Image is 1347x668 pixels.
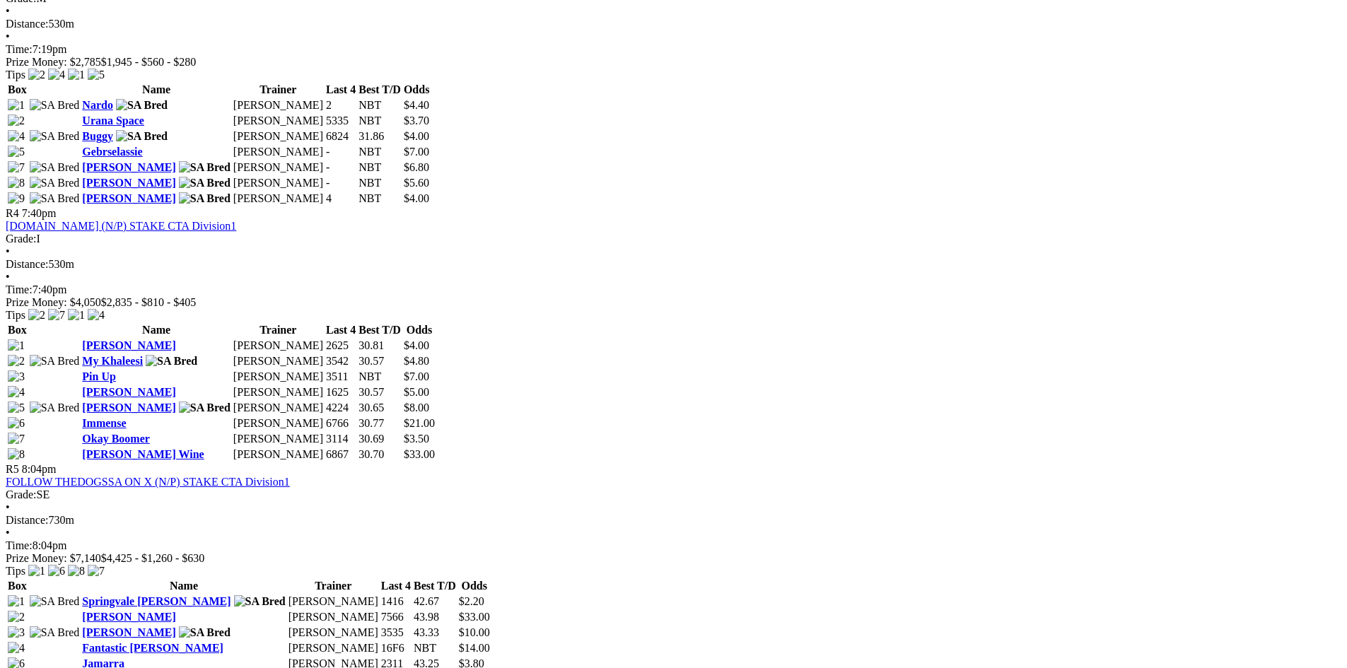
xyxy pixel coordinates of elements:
[325,192,356,206] td: 4
[413,610,457,624] td: 43.98
[82,386,175,398] a: [PERSON_NAME]
[413,641,457,655] td: NBT
[325,339,356,353] td: 2625
[8,386,25,399] img: 4
[116,99,168,112] img: SA Bred
[8,324,27,336] span: Box
[8,99,25,112] img: 1
[22,207,57,219] span: 7:40pm
[8,580,27,592] span: Box
[404,402,429,414] span: $8.00
[6,514,1341,527] div: 730m
[6,220,236,232] a: [DOMAIN_NAME] (N/P) STAKE CTA Division1
[403,323,436,337] th: Odds
[288,610,379,624] td: [PERSON_NAME]
[404,161,429,173] span: $6.80
[404,339,429,351] span: $4.00
[404,99,429,111] span: $4.40
[6,296,1341,309] div: Prize Money: $4,050
[6,552,1341,565] div: Prize Money: $7,140
[325,447,356,462] td: 6867
[179,177,231,189] img: SA Bred
[82,611,175,623] a: [PERSON_NAME]
[6,233,1341,245] div: I
[6,283,1341,296] div: 7:40pm
[8,83,27,95] span: Box
[30,402,80,414] img: SA Bred
[325,176,356,190] td: -
[380,641,412,655] td: 16F6
[8,130,25,143] img: 4
[81,579,286,593] th: Name
[6,18,1341,30] div: 530m
[30,192,80,205] img: SA Bred
[82,355,143,367] a: My Khaleesi
[325,370,356,384] td: 3511
[380,594,412,609] td: 1416
[6,488,1341,501] div: SE
[325,98,356,112] td: 2
[8,115,25,127] img: 2
[404,448,435,460] span: $33.00
[358,354,402,368] td: 30.57
[325,432,356,446] td: 3114
[358,385,402,399] td: 30.57
[82,115,144,127] a: Urana Space
[325,83,356,97] th: Last 4
[22,463,57,475] span: 8:04pm
[88,69,105,81] img: 5
[233,160,324,175] td: [PERSON_NAME]
[146,355,197,368] img: SA Bred
[8,417,25,430] img: 6
[6,5,10,17] span: •
[6,488,37,500] span: Grade:
[6,283,33,295] span: Time:
[404,146,429,158] span: $7.00
[6,565,25,577] span: Tips
[8,611,25,623] img: 2
[82,161,175,173] a: [PERSON_NAME]
[8,161,25,174] img: 7
[288,579,379,593] th: Trainer
[82,402,175,414] a: [PERSON_NAME]
[358,323,402,337] th: Best T/D
[88,309,105,322] img: 4
[82,595,231,607] a: Springvale [PERSON_NAME]
[6,514,48,526] span: Distance:
[81,323,231,337] th: Name
[179,161,231,174] img: SA Bred
[325,160,356,175] td: -
[8,146,25,158] img: 5
[288,641,379,655] td: [PERSON_NAME]
[413,594,457,609] td: 42.67
[380,626,412,640] td: 3535
[8,339,25,352] img: 1
[325,129,356,143] td: 6824
[82,177,175,189] a: [PERSON_NAME]
[234,595,286,608] img: SA Bred
[233,98,324,112] td: [PERSON_NAME]
[8,433,25,445] img: 7
[8,402,25,414] img: 5
[380,579,412,593] th: Last 4
[233,339,324,353] td: [PERSON_NAME]
[68,565,85,578] img: 8
[358,98,402,112] td: NBT
[8,642,25,655] img: 4
[233,145,324,159] td: [PERSON_NAME]
[404,115,429,127] span: $3.70
[459,595,484,607] span: $2.20
[233,416,324,430] td: [PERSON_NAME]
[81,83,231,97] th: Name
[6,501,10,513] span: •
[358,339,402,353] td: 30.81
[233,83,324,97] th: Trainer
[233,114,324,128] td: [PERSON_NAME]
[358,192,402,206] td: NBT
[6,43,1341,56] div: 7:19pm
[30,130,80,143] img: SA Bred
[233,432,324,446] td: [PERSON_NAME]
[413,626,457,640] td: 43.33
[6,207,19,219] span: R4
[325,385,356,399] td: 1625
